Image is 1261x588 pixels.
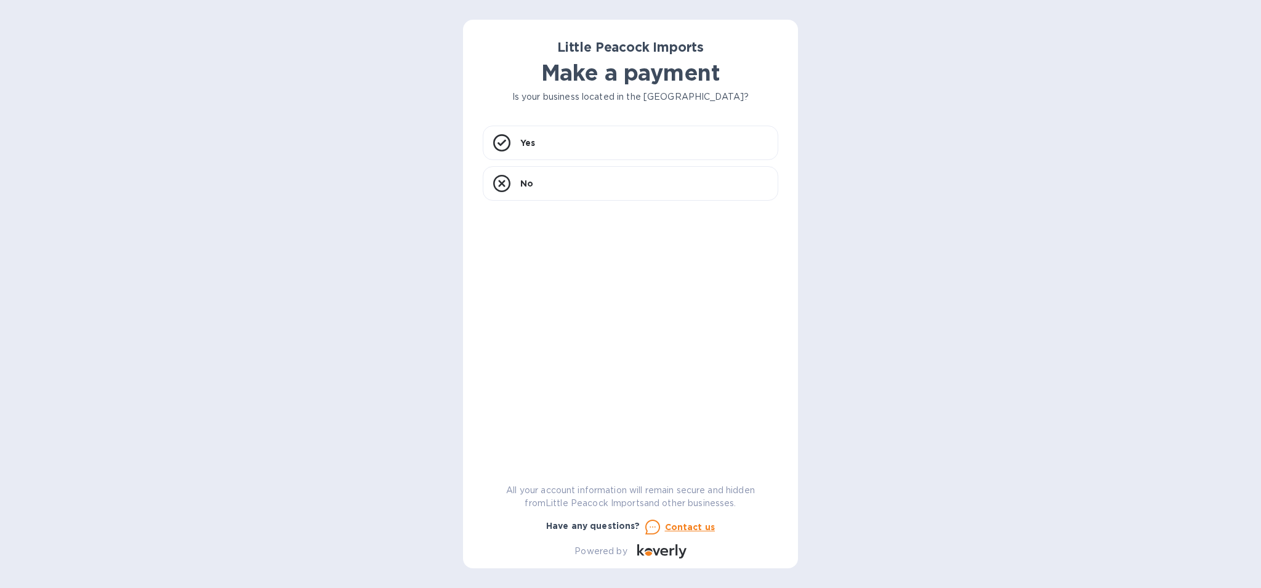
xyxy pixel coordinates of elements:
p: Is your business located in the [GEOGRAPHIC_DATA]? [483,91,778,103]
b: Little Peacock Imports [557,39,704,55]
b: Have any questions? [546,521,640,531]
p: Powered by [574,545,627,558]
p: No [520,177,533,190]
h1: Make a payment [483,60,778,86]
p: All your account information will remain secure and hidden from Little Peacock Imports and other ... [483,484,778,510]
u: Contact us [665,522,715,532]
p: Yes [520,137,535,149]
